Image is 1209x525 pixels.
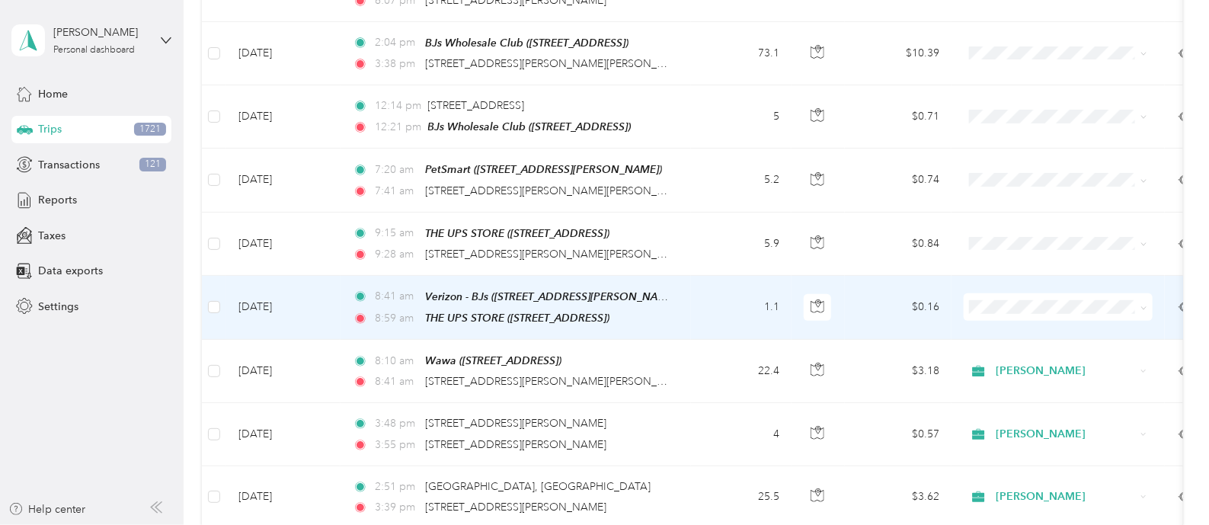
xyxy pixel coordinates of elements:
span: Reports [38,192,77,208]
span: 9:15 am [375,225,418,242]
span: 3:55 pm [375,437,418,453]
span: 12:14 pm [375,98,421,114]
td: 4 [691,403,792,466]
span: [STREET_ADDRESS][PERSON_NAME] [425,438,606,451]
div: Personal dashboard [53,46,135,55]
td: [DATE] [226,340,341,403]
span: Home [38,86,68,102]
span: [PERSON_NAME] [996,488,1136,505]
span: [GEOGRAPHIC_DATA], [GEOGRAPHIC_DATA] [425,480,651,493]
td: $0.71 [845,85,952,149]
span: 7:20 am [375,162,418,178]
span: 12:21 pm [375,119,421,136]
span: 1721 [134,123,166,136]
span: [PERSON_NAME] [996,363,1136,379]
span: 8:41 am [375,373,418,390]
span: Transactions [38,157,100,173]
span: 3:48 pm [375,415,418,432]
td: $10.39 [845,22,952,85]
span: [PERSON_NAME] [996,426,1136,443]
td: [DATE] [226,22,341,85]
span: [STREET_ADDRESS][PERSON_NAME][PERSON_NAME] [425,248,691,261]
td: $0.74 [845,149,952,212]
span: [STREET_ADDRESS] [428,99,525,112]
span: BJs Wholesale Club ([STREET_ADDRESS]) [425,37,628,49]
td: 73.1 [691,22,792,85]
span: 121 [139,158,166,171]
span: BJs Wholesale Club ([STREET_ADDRESS]) [428,120,632,133]
td: [DATE] [226,276,341,340]
span: Settings [38,299,78,315]
span: 8:10 am [375,353,418,370]
td: 5 [691,85,792,149]
span: 8:59 am [375,310,418,327]
span: [STREET_ADDRESS][PERSON_NAME] [425,501,606,514]
span: 8:41 am [375,288,418,305]
span: [STREET_ADDRESS][PERSON_NAME][PERSON_NAME] [425,375,691,388]
span: [STREET_ADDRESS][PERSON_NAME][PERSON_NAME] [425,57,691,70]
span: THE UPS STORE ([STREET_ADDRESS]) [425,312,609,324]
span: 3:38 pm [375,56,418,72]
td: 22.4 [691,340,792,403]
span: 7:41 am [375,183,418,200]
span: 2:04 pm [375,34,418,51]
span: Taxes [38,228,66,244]
div: [PERSON_NAME] [53,24,149,40]
span: 9:28 am [375,246,418,263]
button: Help center [8,501,86,517]
td: [DATE] [226,403,341,466]
span: Wawa ([STREET_ADDRESS]) [425,354,561,367]
td: 1.1 [691,276,792,340]
td: $0.84 [845,213,952,276]
td: $0.57 [845,403,952,466]
span: Data exports [38,263,103,279]
td: 5.9 [691,213,792,276]
span: 3:39 pm [375,499,418,516]
span: [STREET_ADDRESS][PERSON_NAME][PERSON_NAME] [425,184,691,197]
td: [DATE] [226,85,341,149]
td: $3.18 [845,340,952,403]
span: [STREET_ADDRESS][PERSON_NAME] [425,417,606,430]
span: Trips [38,121,62,137]
span: 2:51 pm [375,479,418,495]
span: PetSmart ([STREET_ADDRESS][PERSON_NAME]) [425,163,662,175]
td: 5.2 [691,149,792,212]
td: $0.16 [845,276,952,340]
td: [DATE] [226,149,341,212]
td: [DATE] [226,213,341,276]
span: THE UPS STORE ([STREET_ADDRESS]) [425,227,609,239]
iframe: Everlance-gr Chat Button Frame [1124,440,1209,525]
span: Verizon - BJs ([STREET_ADDRESS][PERSON_NAME]) [425,290,680,303]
